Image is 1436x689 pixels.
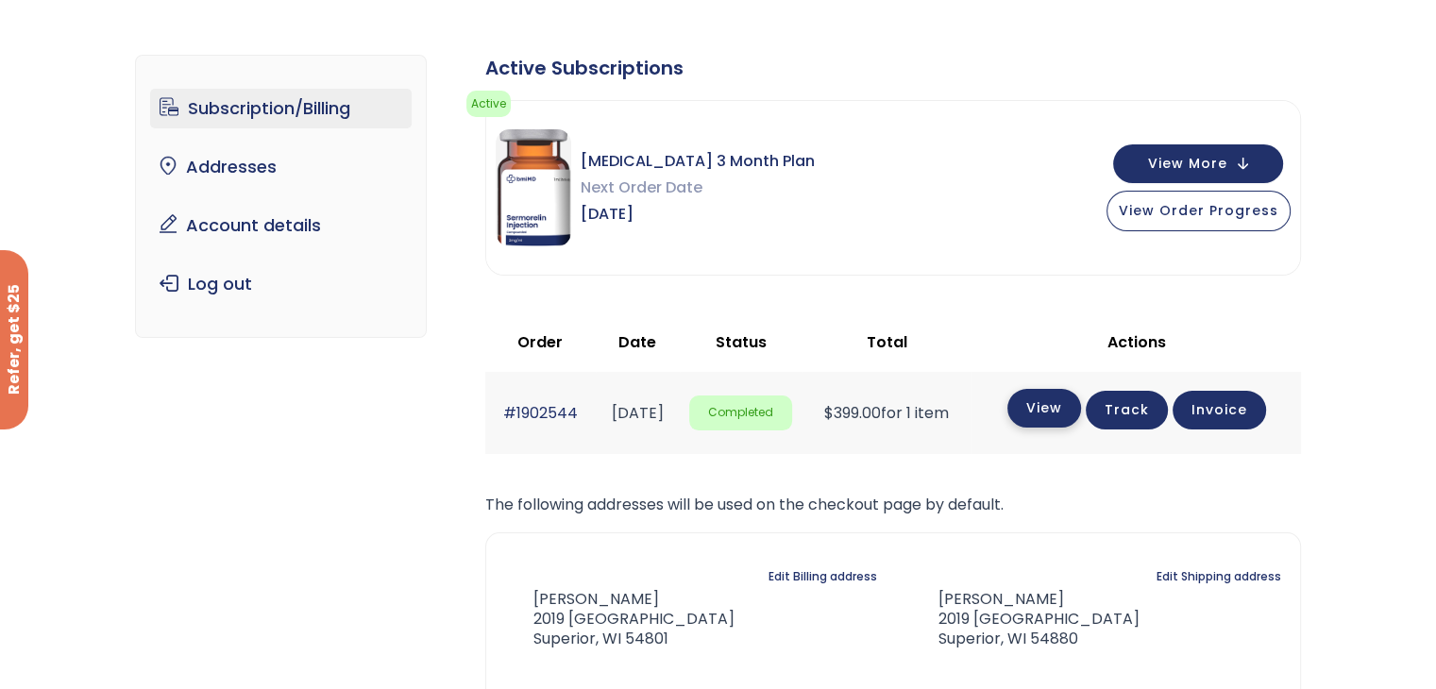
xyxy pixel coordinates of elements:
img: Sermorelin 3 Month Plan [496,129,571,246]
span: Completed [689,395,792,430]
span: View Order Progress [1119,201,1278,220]
a: Edit Shipping address [1157,563,1281,590]
a: Account details [150,206,412,245]
span: Date [618,331,656,353]
span: $ [824,402,834,424]
a: Log out [150,264,412,304]
a: #1902544 [503,402,578,424]
span: 399.00 [824,402,881,424]
span: Active [466,91,511,117]
span: View More [1148,158,1227,170]
nav: Account pages [135,55,427,338]
a: Invoice [1173,391,1266,429]
a: View [1007,389,1081,428]
div: Active Subscriptions [485,55,1301,81]
button: View Order Progress [1107,191,1291,231]
a: Subscription/Billing [150,89,412,128]
span: Actions [1107,331,1166,353]
span: Status [715,331,766,353]
p: The following addresses will be used on the checkout page by default. [485,492,1301,518]
span: Next Order Date [581,175,815,201]
address: [PERSON_NAME] 2019 [GEOGRAPHIC_DATA] Superior, WI 54880 [908,590,1140,648]
a: Edit Billing address [769,563,877,590]
a: Track [1086,391,1168,429]
span: [MEDICAL_DATA] 3 Month Plan [581,148,815,175]
address: [PERSON_NAME] 2019 [GEOGRAPHIC_DATA] Superior, WI 54801 [505,590,735,648]
time: [DATE] [612,402,664,424]
span: Order [517,331,563,353]
td: for 1 item [802,372,971,454]
button: View More [1113,144,1283,183]
span: Total [867,331,907,353]
span: [DATE] [581,201,815,227]
a: Addresses [150,147,412,187]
